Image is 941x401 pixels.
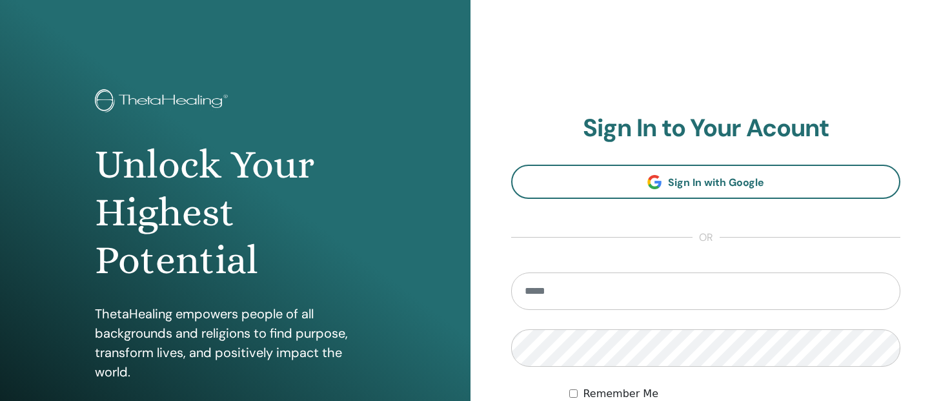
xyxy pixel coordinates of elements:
span: or [693,230,720,245]
span: Sign In with Google [668,176,764,189]
p: ThetaHealing empowers people of all backgrounds and religions to find purpose, transform lives, a... [95,304,376,382]
h2: Sign In to Your Acount [511,114,900,143]
a: Sign In with Google [511,165,900,199]
h1: Unlock Your Highest Potential [95,141,376,285]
